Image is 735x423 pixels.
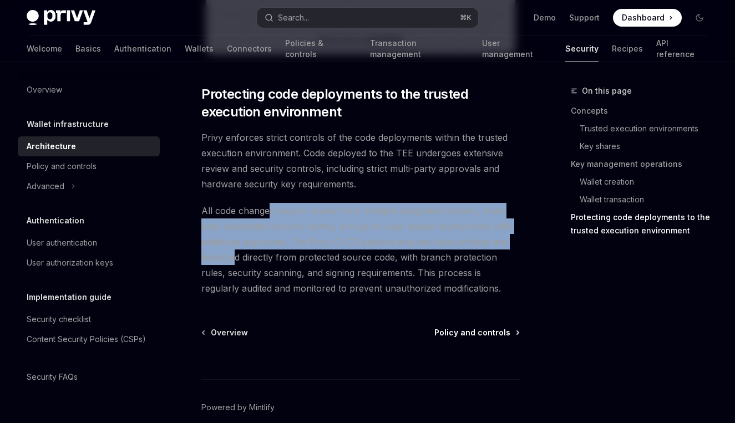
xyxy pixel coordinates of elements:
a: Dashboard [613,9,682,27]
a: User authorization keys [18,253,160,273]
h5: Implementation guide [27,291,111,304]
a: Security [565,35,599,62]
span: Policy and controls [434,327,510,338]
a: Key management operations [571,155,717,173]
span: ⌘ K [460,13,472,22]
a: Policy and controls [434,327,519,338]
a: Wallet transaction [580,191,717,208]
a: Key shares [580,137,717,155]
span: Dashboard [622,12,665,23]
h5: Wallet infrastructure [27,118,109,131]
div: User authorization keys [27,256,113,269]
span: Protecting code deployments to the trusted execution environment [201,85,520,121]
a: Overview [202,327,248,338]
button: Toggle dark mode [691,9,708,27]
a: Trusted execution environments [580,120,717,137]
div: Security FAQs [27,370,78,384]
button: Search...⌘K [257,8,478,28]
a: Security FAQs [18,367,160,387]
a: Architecture [18,136,160,156]
div: Search... [278,11,309,24]
h5: Authentication [27,214,84,227]
a: Wallets [185,35,214,62]
a: User authentication [18,233,160,253]
a: Support [569,12,600,23]
a: Concepts [571,102,717,120]
div: Advanced [27,180,64,193]
a: Powered by Mintlify [201,402,275,413]
a: User management [482,35,552,62]
span: All code changes require review from multiple designated owners, must pass automated security tes... [201,203,520,296]
a: Authentication [114,35,171,62]
div: Overview [27,83,62,96]
a: Basics [75,35,101,62]
a: Recipes [612,35,643,62]
a: Welcome [27,35,62,62]
a: Policy and controls [18,156,160,176]
a: API reference [656,35,708,62]
div: Security checklist [27,313,91,326]
span: Overview [211,327,248,338]
a: Protecting code deployments to the trusted execution environment [571,208,717,239]
a: Connectors [227,35,272,62]
span: Privy enforces strict controls of the code deployments within the trusted execution environment. ... [201,130,520,192]
a: Demo [534,12,556,23]
img: dark logo [27,10,95,26]
div: Policy and controls [27,160,97,173]
a: Policies & controls [285,35,357,62]
a: Overview [18,80,160,100]
div: User authentication [27,236,97,249]
div: Content Security Policies (CSPs) [27,333,146,346]
div: Architecture [27,140,76,153]
a: Transaction management [370,35,469,62]
span: On this page [582,84,632,98]
a: Content Security Policies (CSPs) [18,329,160,349]
a: Security checklist [18,309,160,329]
a: Wallet creation [580,173,717,191]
